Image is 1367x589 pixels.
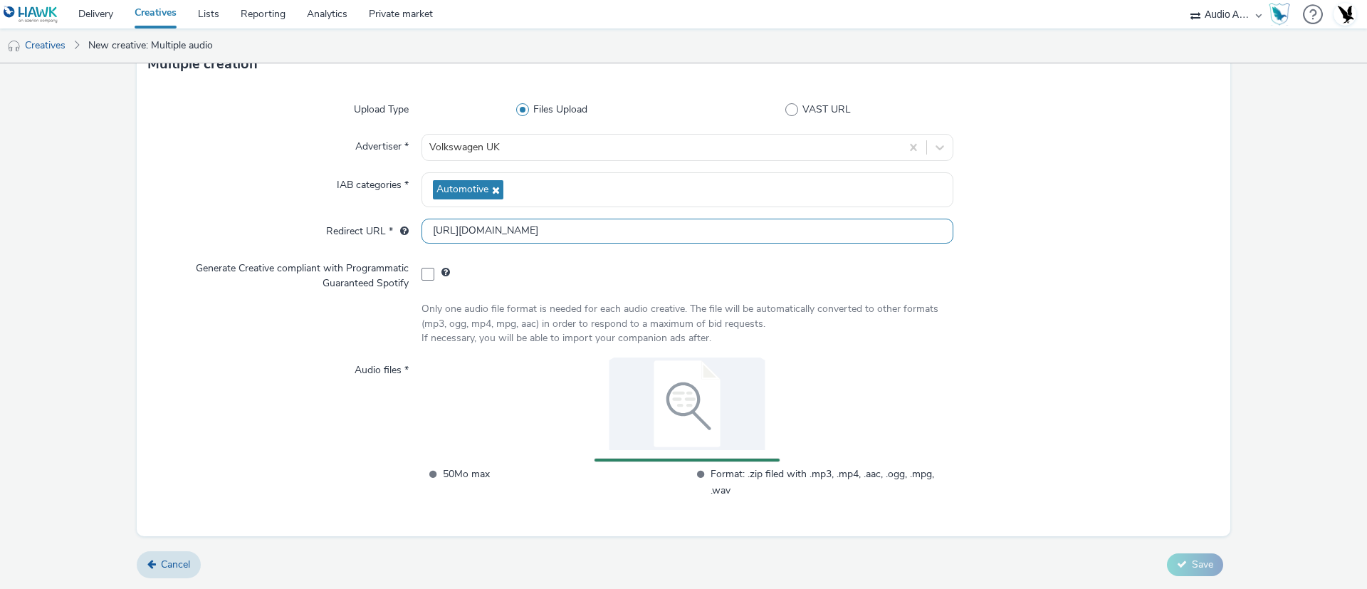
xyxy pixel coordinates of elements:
[7,39,21,53] img: audio
[421,302,953,345] div: Only one audio file format is needed for each audio creative. The file will be automatically conv...
[802,103,851,117] span: VAST URL
[1167,553,1223,576] button: Save
[443,466,686,499] span: 50Mo max
[421,219,953,244] input: url...
[711,466,953,499] span: Format: .zip filed with .mp3, .mp4, .aac, .ogg, .mpg, .wav
[533,103,587,117] span: Files Upload
[4,6,58,24] img: undefined Logo
[161,558,190,571] span: Cancel
[349,358,414,377] label: Audio files *
[1269,3,1296,26] a: Hawk Academy
[331,172,414,192] label: IAB categories *
[148,256,414,291] label: Generate Creative compliant with Programmatic Guaranteed Spotify
[1334,4,1356,25] img: Account UK
[350,134,414,154] label: Advertiser *
[436,184,488,196] span: Automotive
[595,358,780,450] img: 50-100.zip
[320,219,414,239] label: Redirect URL *
[441,266,450,280] div: Choose 'PG Spotify' to optimise deals for Spotify. Only .mp3 and .ogg formats are supported for a...
[147,53,258,75] h3: Multiple creation
[348,97,414,117] label: Upload Type
[1269,3,1290,26] img: Hawk Academy
[81,28,220,63] a: New creative: Multiple audio
[393,224,409,239] div: URL will be used as a validation URL with some SSPs and it will be the redirection URL of your cr...
[1192,558,1213,571] span: Save
[137,551,201,578] a: Cancel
